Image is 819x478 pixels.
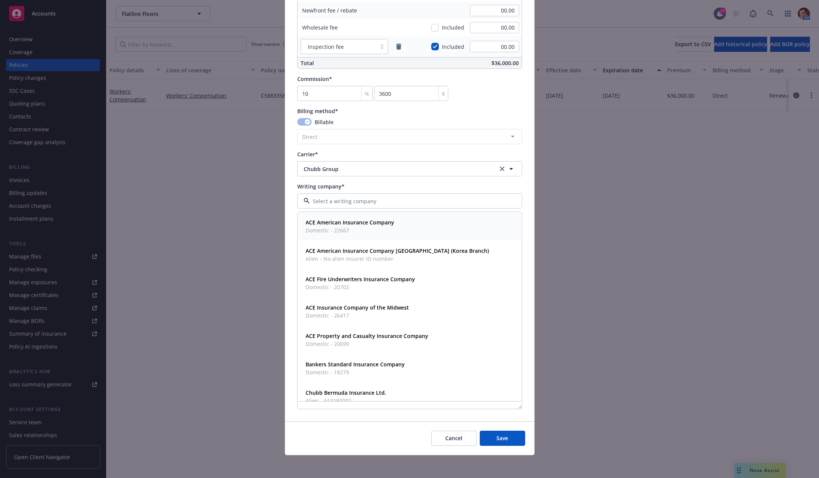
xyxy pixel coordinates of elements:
span: Domestic - 18279 [306,368,405,376]
span: $ [442,90,445,98]
span: Writing company* [297,183,345,190]
span: Chubb Group [304,165,486,173]
span: Alien - AA3190002 [306,397,386,405]
button: Cancel [431,431,477,446]
span: $36,000.00 [491,59,519,67]
span: Included [442,43,464,51]
strong: ACE American Insurance Company [306,219,394,226]
span: Inspection fee [308,43,344,51]
input: 0.00 [470,22,519,33]
span: Newfront fee / rebate [302,7,357,14]
strong: Bankers Standard Insurance Company [306,361,405,368]
button: Chubb Groupclear selection [297,161,522,176]
strong: ACE Insurance Company of the Midwest [306,304,409,311]
strong: ACE Fire Underwriters Insurance Company [306,276,415,283]
span: Domestic - 22667 [306,226,394,234]
span: Alien - No alien insurer ID number [306,255,489,263]
span: Carrier* [297,151,318,158]
strong: Chubb Bermuda Insurance Ltd. [306,389,386,396]
span: Wholesale fee [302,24,338,31]
strong: ACE American Insurance Company [GEOGRAPHIC_DATA] (Korea Branch) [306,247,489,254]
span: Domestic - 20699 [306,340,428,348]
span: Billing method* [297,107,338,115]
span: Domestic - 20702 [306,283,415,291]
input: Select a writing company [310,197,507,205]
input: 0.00 [470,41,519,52]
span: Billing method*BillableDirect [297,107,522,144]
span: Domestic - 26417 [306,311,409,319]
span: % [365,90,369,98]
span: Cancel [445,434,462,442]
a: remove [394,42,403,51]
span: Inspection fee [305,43,373,51]
strong: ACE Property and Casualty Insurance Company [306,332,428,339]
div: Billable [297,118,522,126]
a: clear selection [498,164,507,173]
span: Included [442,23,464,31]
span: Total [301,59,314,67]
span: Commission* [297,75,332,83]
input: 0.00 [470,5,519,16]
span: Save [496,434,508,442]
button: Save [480,431,525,446]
